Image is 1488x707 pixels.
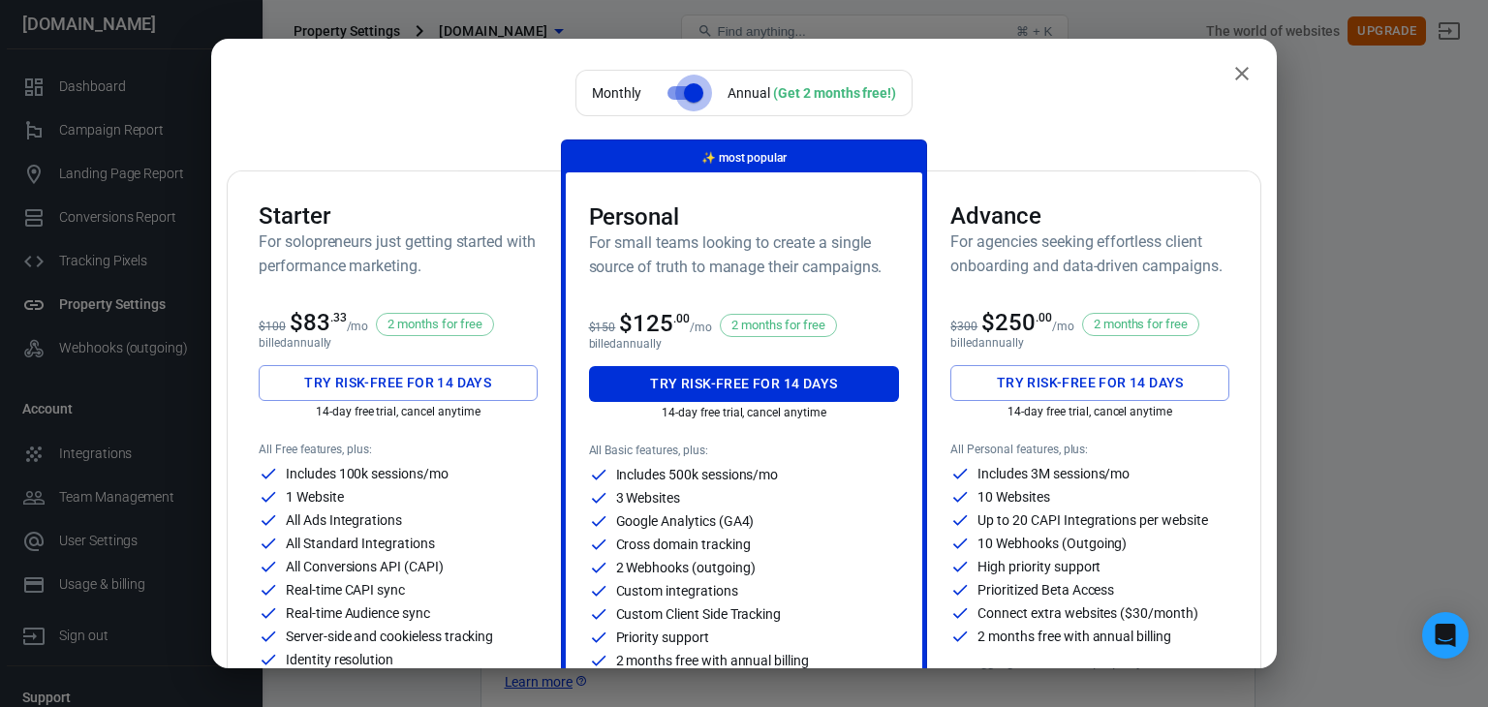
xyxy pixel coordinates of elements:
p: All Ads Integrations [286,513,402,527]
p: billed annually [950,336,1229,350]
span: $100 [259,320,286,333]
p: 14-day free trial, cancel anytime [589,406,900,419]
p: Real-time Audience sync [286,606,430,620]
span: $150 [589,321,616,334]
p: Real-time CAPI sync [286,583,405,597]
p: Connect extra websites ($30/month) [977,606,1197,620]
span: $300 [950,320,977,333]
p: All Personal features, plus: [950,443,1229,456]
p: Cross domain tracking [616,538,751,551]
button: close [1223,54,1261,93]
h3: Personal [589,203,900,231]
div: Annual [728,83,896,104]
p: All Conversions API (CAPI) [286,560,444,573]
p: 3 Websites [616,491,681,505]
p: All Standard Integrations [286,537,435,550]
p: High priority support [977,560,1100,573]
p: Prioritized Beta Access [977,583,1114,597]
p: 2 months free with annual billing [977,630,1170,643]
p: 1 Website [286,490,344,504]
p: Identity resolution [286,653,393,666]
span: $83 [290,309,347,336]
p: 14-day free trial, cancel anytime [950,405,1229,418]
p: Includes 100k sessions/mo [286,467,449,480]
h6: For small teams looking to create a single source of truth to manage their campaigns. [589,231,900,279]
p: billed annually [589,337,900,351]
p: /mo [690,321,712,334]
p: 14-day free trial, cancel anytime [259,405,538,418]
sup: .33 [330,311,347,324]
p: 10 Websites [977,490,1049,504]
p: Server-side and cookieless tracking [286,630,493,643]
p: Includes 500k sessions/mo [616,468,779,481]
div: Open Intercom Messenger [1422,612,1469,659]
span: $125 [619,310,690,337]
p: 10 Webhooks (Outgoing) [977,537,1127,550]
span: 2 months for free [1087,315,1194,334]
p: Includes 3M sessions/mo [977,467,1130,480]
h3: Starter [259,202,538,230]
p: All Basic features, plus: [589,444,900,457]
h6: For solopreneurs just getting started with performance marketing. [259,230,538,278]
p: Monthly [592,83,641,104]
h3: Advance [950,202,1229,230]
p: /mo [347,320,369,333]
p: Custom Client Side Tracking [616,607,782,621]
p: /mo [1052,320,1074,333]
p: Custom integrations [616,584,738,598]
button: Try risk-free for 14 days [589,366,900,402]
p: billed annually [259,336,538,350]
p: 2 Webhooks (outgoing) [616,561,756,574]
sup: .00 [1036,311,1052,324]
span: 2 months for free [725,316,832,335]
p: 2 months free with annual billing [616,654,809,667]
p: Up to 20 CAPI Integrations per website [977,513,1207,527]
p: Google Analytics (GA4) [616,514,755,528]
button: Try risk-free for 14 days [950,365,1229,401]
p: Priority support [616,630,709,644]
span: magic [701,151,716,165]
p: All Free features, plus: [259,443,538,456]
div: (Get 2 months free!) [773,85,896,101]
span: 2 months for free [381,315,488,334]
span: $250 [981,309,1052,336]
h6: For agencies seeking effortless client onboarding and data-driven campaigns. [950,230,1229,278]
button: Try risk-free for 14 days [259,365,538,401]
sup: .00 [673,312,690,325]
p: most popular [701,148,787,169]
